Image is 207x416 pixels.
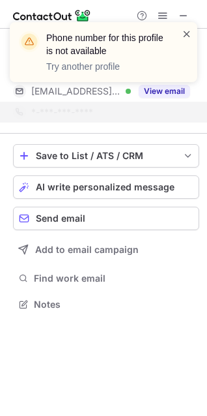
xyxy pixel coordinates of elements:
[35,245,139,255] span: Add to email campaign
[19,31,40,52] img: warning
[36,182,174,192] span: AI write personalized message
[13,175,199,199] button: AI write personalized message
[13,8,91,23] img: ContactOut v5.3.10
[34,299,194,310] span: Notes
[36,151,176,161] div: Save to List / ATS / CRM
[13,238,199,261] button: Add to email campaign
[36,213,85,224] span: Send email
[13,144,199,168] button: save-profile-one-click
[13,295,199,314] button: Notes
[46,31,166,57] header: Phone number for this profile is not available
[13,269,199,288] button: Find work email
[46,60,166,73] p: Try another profile
[13,207,199,230] button: Send email
[34,273,194,284] span: Find work email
